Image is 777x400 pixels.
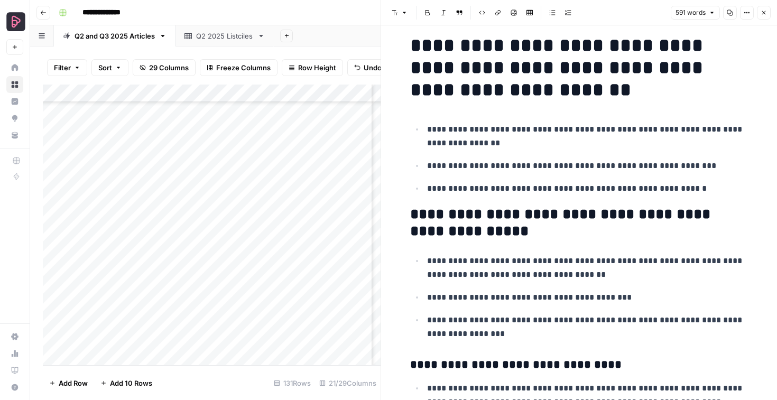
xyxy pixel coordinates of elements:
[6,379,23,396] button: Help + Support
[200,59,277,76] button: Freeze Columns
[671,6,720,20] button: 591 words
[149,62,189,73] span: 29 Columns
[196,31,253,41] div: Q2 2025 Listciles
[298,62,336,73] span: Row Height
[175,25,274,46] a: Q2 2025 Listciles
[6,59,23,76] a: Home
[59,378,88,388] span: Add Row
[91,59,128,76] button: Sort
[54,62,71,73] span: Filter
[6,127,23,144] a: Your Data
[6,93,23,110] a: Insights
[75,31,155,41] div: Q2 and Q3 2025 Articles
[6,362,23,379] a: Learning Hub
[216,62,271,73] span: Freeze Columns
[54,25,175,46] a: Q2 and Q3 2025 Articles
[270,375,315,392] div: 131 Rows
[133,59,196,76] button: 29 Columns
[43,375,94,392] button: Add Row
[364,62,382,73] span: Undo
[110,378,152,388] span: Add 10 Rows
[6,8,23,35] button: Workspace: Preply Business
[6,345,23,362] a: Usage
[315,375,381,392] div: 21/29 Columns
[676,8,706,17] span: 591 words
[282,59,343,76] button: Row Height
[6,12,25,31] img: Preply Business Logo
[98,62,112,73] span: Sort
[6,110,23,127] a: Opportunities
[347,59,388,76] button: Undo
[6,328,23,345] a: Settings
[47,59,87,76] button: Filter
[6,76,23,93] a: Browse
[94,375,159,392] button: Add 10 Rows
